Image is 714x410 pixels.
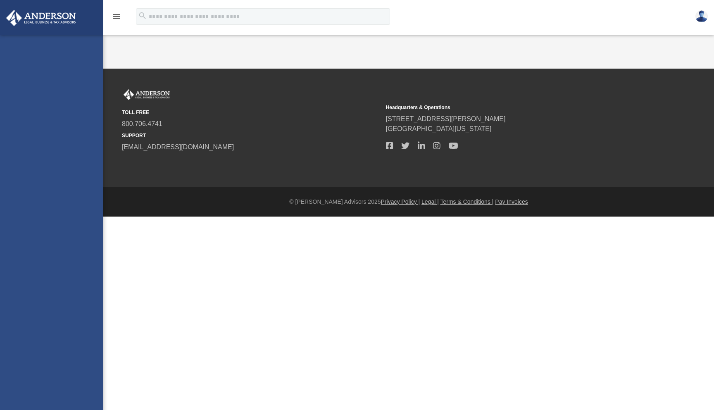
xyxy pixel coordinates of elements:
[122,132,380,139] small: SUPPORT
[695,10,708,22] img: User Pic
[138,11,147,20] i: search
[112,16,121,21] a: menu
[122,89,171,100] img: Anderson Advisors Platinum Portal
[386,125,492,132] a: [GEOGRAPHIC_DATA][US_STATE]
[386,104,644,111] small: Headquarters & Operations
[4,10,79,26] img: Anderson Advisors Platinum Portal
[122,143,234,150] a: [EMAIL_ADDRESS][DOMAIN_NAME]
[103,198,714,206] div: © [PERSON_NAME] Advisors 2025
[495,198,528,205] a: Pay Invoices
[122,109,380,116] small: TOLL FREE
[112,12,121,21] i: menu
[440,198,494,205] a: Terms & Conditions |
[421,198,439,205] a: Legal |
[122,120,162,127] a: 800.706.4741
[386,115,506,122] a: [STREET_ADDRESS][PERSON_NAME]
[381,198,420,205] a: Privacy Policy |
